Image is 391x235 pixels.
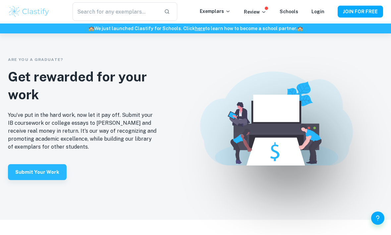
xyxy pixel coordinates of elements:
button: JOIN FOR FREE [338,6,383,18]
p: Exemplars [200,8,231,15]
a: Login [311,9,324,15]
h6: We just launched Clastify for Schools. Click to learn how to become a school partner. [1,25,390,32]
a: Schools [280,9,298,15]
span: 🏫 [297,26,303,31]
span: 🏫 [88,26,94,31]
a: Submit your work [8,169,67,175]
p: You’ve put in the hard work, now let it pay off. Submit your IB coursework or college essays to [... [8,112,156,151]
p: Are you a graduate? [8,57,156,63]
h2: Get rewarded for your work [8,68,156,104]
a: here [195,26,205,31]
img: Clastify logo [8,5,50,19]
button: Help and Feedback [371,212,384,225]
img: Earnings [200,72,353,166]
input: Search for any exemplars... [73,3,159,21]
button: Submit your work [8,164,67,180]
p: Review [244,9,266,16]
